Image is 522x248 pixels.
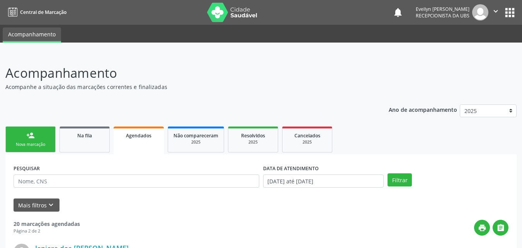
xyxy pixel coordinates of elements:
span: Central de Marcação [20,9,66,15]
img: img [472,4,488,21]
div: Evellyn [PERSON_NAME] [416,6,469,12]
span: Na fila [77,132,92,139]
span: Não compareceram [173,132,218,139]
button: Mais filtroskeyboard_arrow_down [14,198,60,212]
div: Nova marcação [11,142,50,147]
div: 2025 [173,139,218,145]
span: Recepcionista da UBS [416,12,469,19]
button: Filtrar [388,173,412,186]
i: print [478,224,486,232]
strong: 20 marcações agendadas [14,220,80,227]
label: DATA DE ATENDIMENTO [263,162,319,174]
div: person_add [26,131,35,140]
a: Central de Marcação [5,6,66,19]
p: Acompanhe a situação das marcações correntes e finalizadas [5,83,363,91]
button: print [474,220,490,236]
p: Ano de acompanhamento [389,104,457,114]
div: 2025 [234,139,272,145]
button: apps [503,6,517,19]
span: Agendados [126,132,151,139]
p: Acompanhamento [5,63,363,83]
button:  [493,220,508,236]
button: notifications [393,7,403,18]
button:  [488,4,503,21]
span: Cancelados [294,132,320,139]
i: keyboard_arrow_down [47,201,55,209]
span: Resolvidos [241,132,265,139]
i:  [491,7,500,15]
i:  [496,224,505,232]
input: Nome, CNS [14,174,259,188]
div: Página 2 de 2 [14,228,80,234]
div: 2025 [288,139,326,145]
a: Acompanhamento [3,27,61,43]
input: Selecione um intervalo [263,174,384,188]
label: PESQUISAR [14,162,40,174]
